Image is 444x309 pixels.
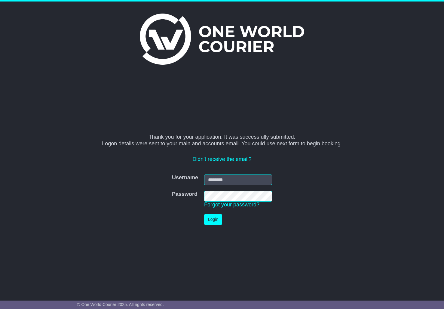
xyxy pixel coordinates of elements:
label: Username [172,175,198,181]
span: Thank you for your application. It was successfully submitted. Logon details were sent to your ma... [102,134,342,147]
label: Password [172,191,198,198]
a: Forgot your password? [204,202,259,208]
span: © One World Courier 2025. All rights reserved. [77,302,164,307]
a: Didn't receive the email? [192,156,252,162]
button: Login [204,214,222,225]
img: One World [140,14,304,65]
